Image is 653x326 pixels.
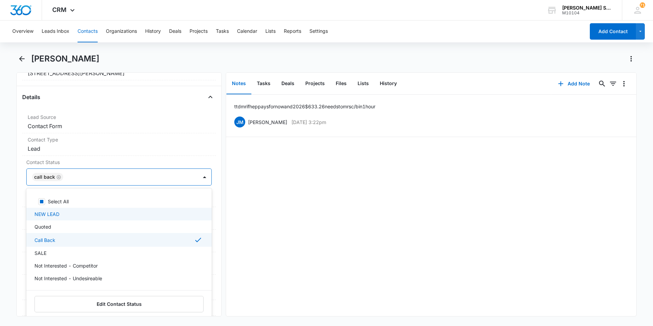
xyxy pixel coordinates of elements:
p: SALE [34,249,46,257]
div: Color Tag [22,275,216,300]
button: Close [205,92,216,103]
div: Next Contact Date--- [22,252,216,275]
button: Notes [226,73,251,94]
p: Call Back [34,236,55,244]
button: Filters [608,78,619,89]
button: Reports [284,21,301,42]
div: Lead SourceContact Form [22,111,216,133]
div: Remove Call Back [55,175,61,179]
button: Lists [352,73,374,94]
button: Search... [597,78,608,89]
button: Add Note [551,76,597,92]
button: Edit Contact Status [34,296,204,312]
button: Deals [169,21,181,42]
button: Actions [626,53,637,64]
button: Organizations [106,21,137,42]
button: Tasks [216,21,229,42]
label: Lead Source [28,113,210,121]
dd: [STREET_ADDRESS][PERSON_NAME] [28,69,210,77]
div: Call Back [34,175,55,179]
button: Back [16,53,27,64]
div: Assigned To[PERSON_NAME] [22,207,216,230]
button: History [145,21,161,42]
label: Contact Status [26,159,212,166]
button: Contacts [78,21,98,42]
button: Add Contact [590,23,636,40]
div: account id [562,11,612,15]
div: Contact TypeLead [22,133,216,156]
p: Not Interested - Competitor [34,262,98,269]
span: JM [234,117,245,127]
span: 71 [640,2,645,8]
p: [PERSON_NAME] [248,119,287,126]
dd: Contact Form [28,122,210,130]
dd: Lead [28,145,210,153]
p: NEW LEAD [34,210,59,218]
button: Lists [265,21,276,42]
h1: [PERSON_NAME] [31,54,99,64]
button: Calendar [237,21,257,42]
button: Leads Inbox [42,21,69,42]
p: Select All [48,198,69,205]
div: Tags--- [22,230,216,252]
p: ttd mr if he ppays for now and 2026 $633.26 needs to mrs c/b in 1 hour [234,103,375,110]
button: Overflow Menu [619,78,629,89]
p: Quoted [34,223,51,230]
div: Payments ID [22,300,216,316]
label: Contact Type [28,136,210,143]
button: Overview [12,21,33,42]
button: Deals [276,73,300,94]
span: CRM [52,6,67,13]
button: Files [330,73,352,94]
h4: Details [22,93,40,101]
p: [DATE] 3:22pm [291,119,326,126]
div: notifications count [640,2,645,8]
button: Tasks [251,73,276,94]
button: Projects [300,73,330,94]
p: Not Interested - Undesireable [34,275,102,282]
button: History [374,73,402,94]
button: Projects [190,21,208,42]
button: Settings [309,21,328,42]
div: account name [562,5,612,11]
